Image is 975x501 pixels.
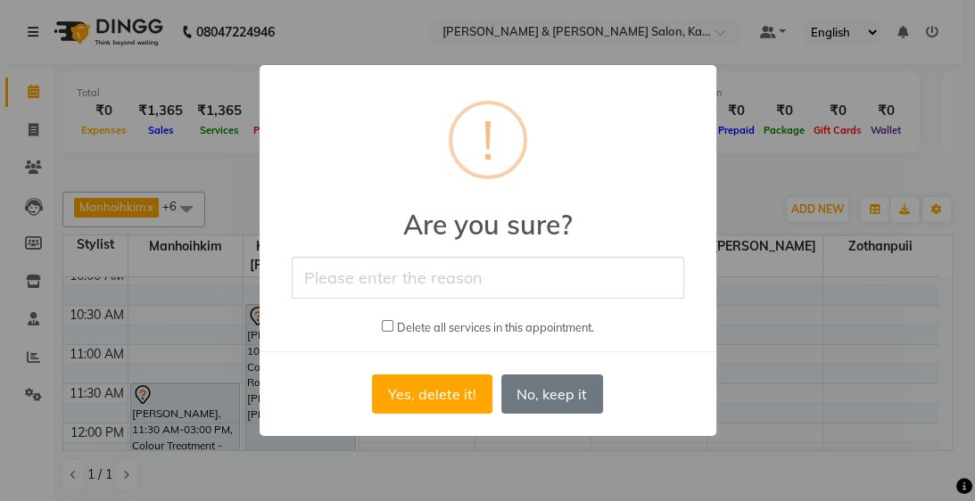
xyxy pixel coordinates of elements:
[260,187,716,241] h2: Are you sure?
[501,374,603,414] button: No, keep it
[397,320,594,334] small: Delete all services in this appointment.
[292,257,684,299] input: Please enter the reason
[372,374,492,414] button: Yes, delete it!
[482,104,494,176] div: !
